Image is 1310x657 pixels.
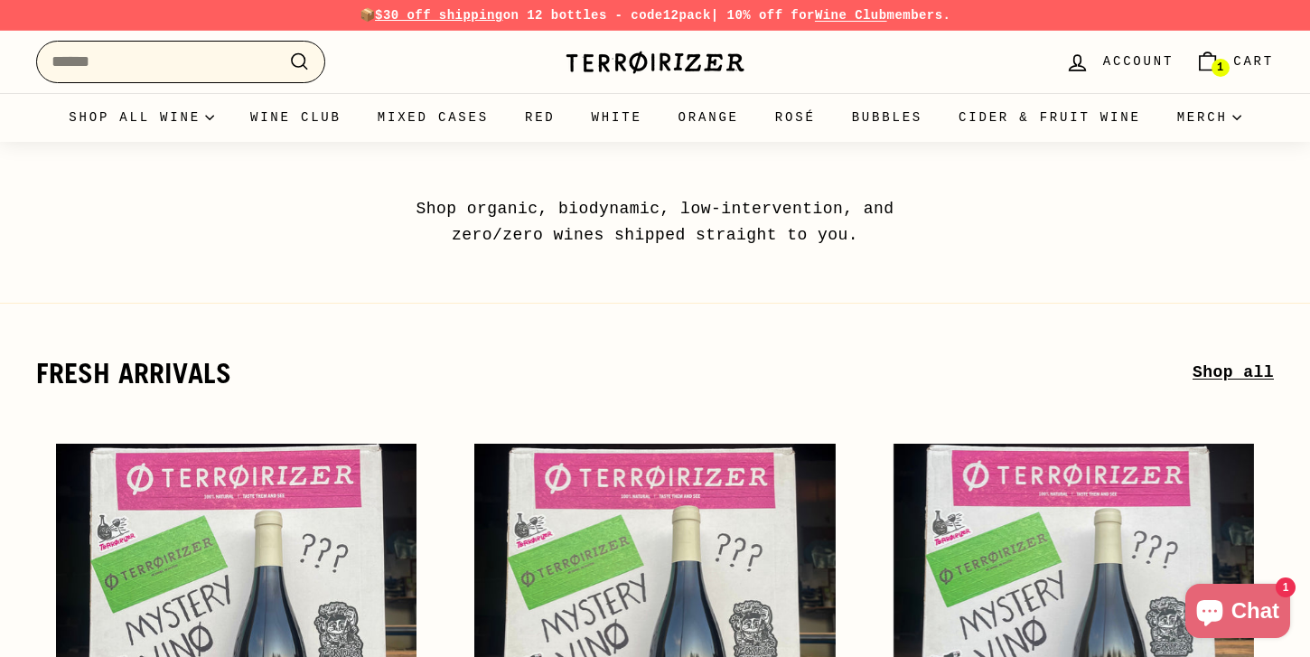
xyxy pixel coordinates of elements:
[232,93,360,142] a: Wine Club
[36,5,1274,25] p: 📦 on 12 bottles - code | 10% off for members.
[1180,584,1296,643] inbox-online-store-chat: Shopify online store chat
[51,93,232,142] summary: Shop all wine
[375,196,935,249] p: Shop organic, biodynamic, low-intervention, and zero/zero wines shipped straight to you.
[375,8,503,23] span: $30 off shipping
[1184,35,1285,89] a: Cart
[1159,93,1259,142] summary: Merch
[360,93,507,142] a: Mixed Cases
[1103,52,1174,71] span: Account
[757,93,834,142] a: Rosé
[1054,35,1184,89] a: Account
[940,93,1159,142] a: Cider & Fruit Wine
[834,93,940,142] a: Bubbles
[815,8,887,23] a: Wine Club
[660,93,757,142] a: Orange
[507,93,574,142] a: Red
[1233,52,1274,71] span: Cart
[574,93,660,142] a: White
[1193,360,1274,386] a: Shop all
[1217,61,1223,74] span: 1
[36,358,1193,389] h2: fresh arrivals
[663,8,711,23] strong: 12pack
